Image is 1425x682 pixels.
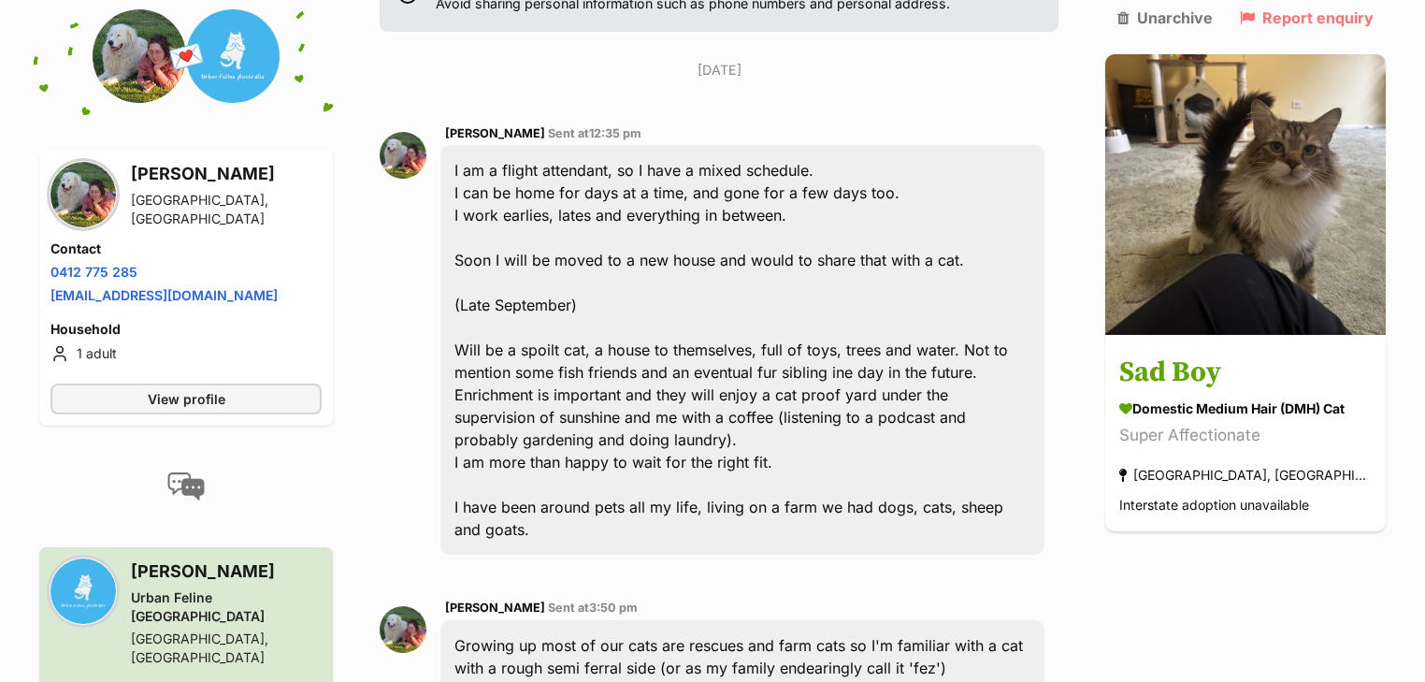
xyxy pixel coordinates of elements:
span: 12:35 pm [589,126,641,140]
a: Unarchive [1117,9,1213,26]
a: Report enquiry [1240,9,1374,26]
div: [GEOGRAPHIC_DATA], [GEOGRAPHIC_DATA] [131,630,322,667]
span: 💌 [166,36,208,77]
img: Aleksia Jankovic profile pic [50,162,116,227]
div: Domestic Medium Hair (DMH) Cat [1119,399,1372,419]
span: Sent at [548,126,641,140]
img: Urban Feline Australia profile pic [186,9,280,103]
img: Aleksia Jankovic profile pic [93,9,186,103]
div: I am a flight attendant, so I have a mixed schedule. I can be home for days at a time, and gone f... [440,145,1044,555]
a: View profile [50,384,322,414]
h4: Contact [50,239,322,258]
h4: Household [50,320,322,339]
img: Aleksia Jankovic profile pic [380,606,426,653]
span: [PERSON_NAME] [445,601,545,615]
div: Urban Feline [GEOGRAPHIC_DATA] [131,588,322,626]
span: Sent at [548,601,638,615]
a: 0412 775 285 [50,264,137,280]
div: [GEOGRAPHIC_DATA], [GEOGRAPHIC_DATA] [131,191,322,228]
img: Urban Feline Australia profile pic [50,559,116,624]
img: Aleksia Jankovic profile pic [380,132,426,179]
img: Sad Boy [1105,54,1386,335]
span: Interstate adoption unavailable [1119,498,1309,514]
div: Super Affectionate [1119,424,1372,449]
li: 1 adult [50,342,322,365]
span: [PERSON_NAME] [445,126,545,140]
img: conversation-icon-4a6f8262b818ee0b60e3300018af0b2d0b884aa5de6e9bcb8d3d4eeb1a70a7c4.svg [167,472,205,501]
a: [EMAIL_ADDRESS][DOMAIN_NAME] [50,287,278,303]
p: [DATE] [380,60,1058,80]
h3: [PERSON_NAME] [131,161,322,187]
h3: [PERSON_NAME] [131,559,322,585]
span: View profile [148,389,225,409]
div: [GEOGRAPHIC_DATA], [GEOGRAPHIC_DATA] [1119,463,1372,488]
h3: Sad Boy [1119,353,1372,395]
a: Sad Boy Domestic Medium Hair (DMH) Cat Super Affectionate [GEOGRAPHIC_DATA], [GEOGRAPHIC_DATA] In... [1105,339,1386,532]
span: 3:50 pm [589,601,638,615]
